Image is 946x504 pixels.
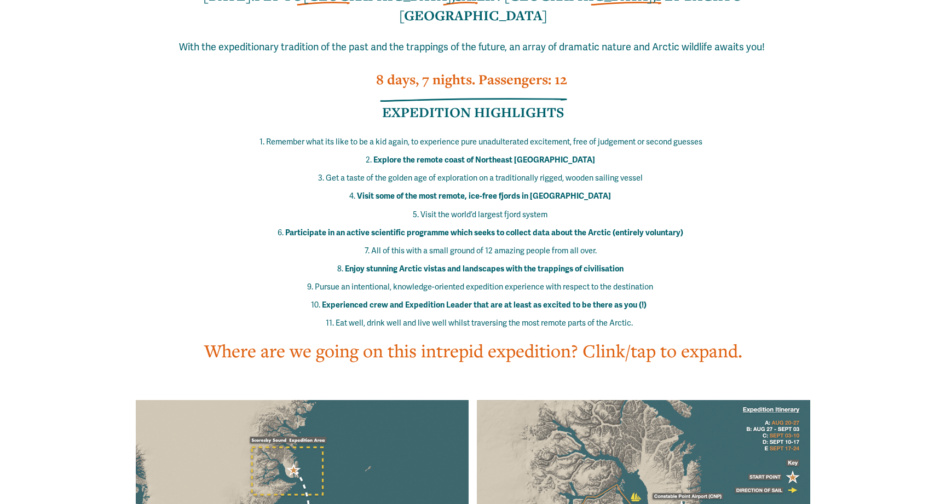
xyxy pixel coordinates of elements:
[345,264,624,274] strong: Enjoy stunning Arctic vistas and landscapes with the trappings of civilisation
[373,155,595,165] strong: Explore the remote coast of Northeast [GEOGRAPHIC_DATA]
[204,339,742,362] span: Where are we going on this intrepid expedition? Clink/tap to expand.
[285,228,683,237] strong: Participate in an active scientific programme which seeks to collect data about the Arctic (entir...
[357,191,611,201] strong: Visit some of the most remote, ice-free fjords in [GEOGRAPHIC_DATA]
[157,135,811,149] p: Remember what its like to be a kid again, to experience pure unadulterated excitement, free of ju...
[157,280,811,294] p: Pursue an intentional, knowledge-oriented expedition experience with respect to the destination
[382,103,564,121] strong: EXPEDITION HIGHLIGHTS
[179,41,765,53] span: With the expeditionary tradition of the past and the trappings of the future, an array of dramati...
[157,244,811,258] p: All of this with a small ground of 12 amazing people from all over.
[157,208,811,222] p: Visit the world’d largest fjord system
[157,171,811,186] p: Get a taste of the golden age of exploration on a traditionally rigged, wooden sailing vessel
[322,300,647,310] strong: Experienced crew and Expedition Leader that are at least as excited to be there as you (!)
[376,70,567,89] strong: 8 days, 7 nights. Passengers: 12
[157,316,811,331] p: Eat well, drink well and live well whilst traversing the most remote parts of the Arctic.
